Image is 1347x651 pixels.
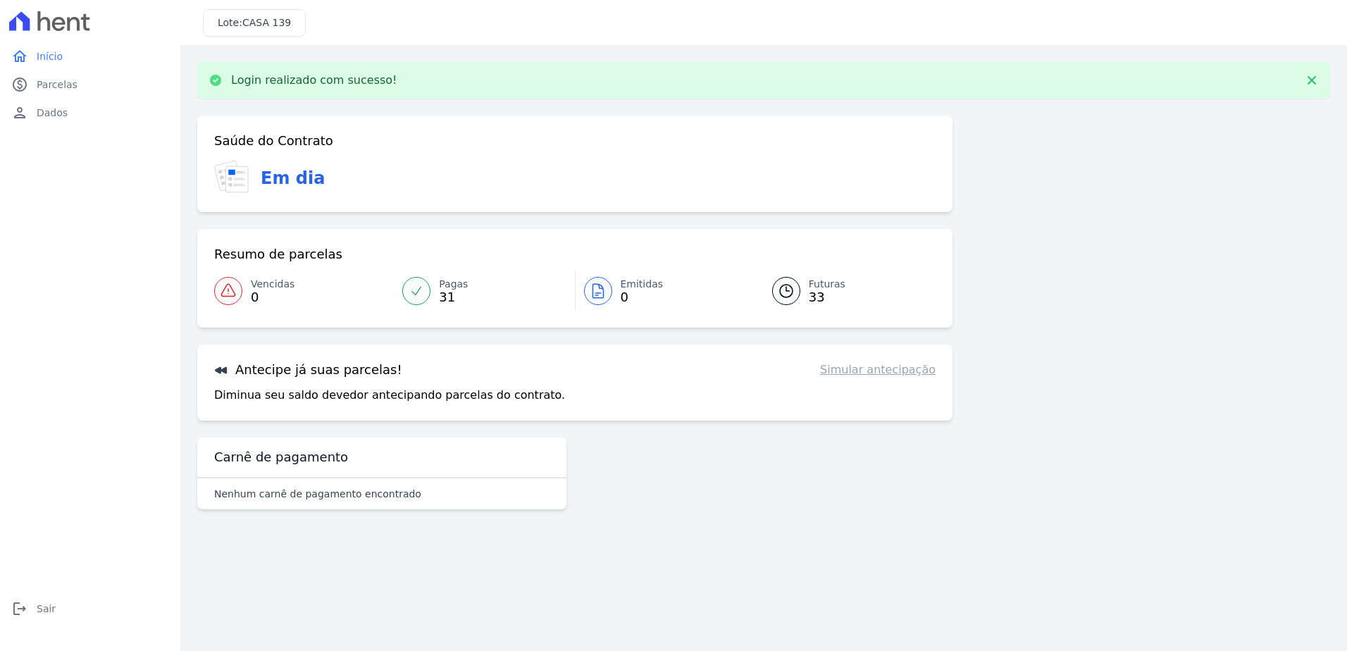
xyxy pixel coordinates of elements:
[621,292,664,303] span: 0
[214,449,348,466] h3: Carnê de pagamento
[6,99,175,127] a: personDados
[37,602,56,616] span: Sair
[37,49,63,63] span: Início
[755,271,936,311] a: Futuras 33
[6,42,175,70] a: homeInício
[11,600,28,617] i: logout
[439,277,468,292] span: Pagas
[214,246,342,263] h3: Resumo de parcelas
[6,70,175,99] a: paidParcelas
[11,104,28,121] i: person
[242,17,291,28] span: CASA 139
[261,166,325,191] h3: Em dia
[214,361,402,378] h3: Antecipe já suas parcelas!
[11,76,28,93] i: paid
[394,271,574,311] a: Pagas 31
[218,15,291,30] h3: Lote:
[820,361,936,378] a: Simular antecipação
[214,487,421,501] p: Nenhum carnê de pagamento encontrado
[251,292,294,303] span: 0
[6,595,175,623] a: logoutSair
[37,106,68,120] span: Dados
[37,77,77,92] span: Parcelas
[11,48,28,65] i: home
[809,292,845,303] span: 33
[214,132,333,149] h3: Saúde do Contrato
[214,271,394,311] a: Vencidas 0
[809,277,845,292] span: Futuras
[576,271,755,311] a: Emitidas 0
[621,277,664,292] span: Emitidas
[251,277,294,292] span: Vencidas
[214,387,565,404] p: Diminua seu saldo devedor antecipando parcelas do contrato.
[439,292,468,303] span: 31
[231,73,397,87] p: Login realizado com sucesso!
